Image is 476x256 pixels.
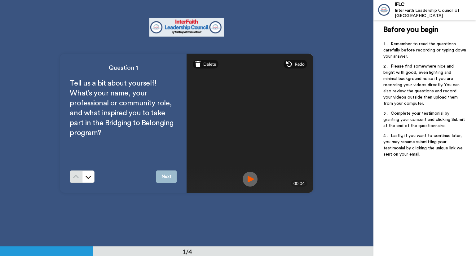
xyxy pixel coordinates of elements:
[395,2,476,7] div: IFLC
[383,134,464,157] span: Lastly, if you want to continue later, you may resume submitting your testimonial by clicking the...
[295,61,305,67] span: Redo
[70,64,177,72] h4: Question 1
[383,64,461,106] span: Please find somewhere nice and bright with good, even lighting and minimal background noise if yo...
[383,26,438,33] span: Before you begin
[172,247,202,256] div: 1/4
[70,80,175,137] span: Tell us a bit about yourself! What’s your name, your professional or community role, and what ins...
[395,8,476,19] div: InterFaith Leadership Council of [GEOGRAPHIC_DATA]
[377,2,392,17] img: Profile Image
[291,180,307,187] div: 00:04
[243,172,258,187] img: ic_record_play.svg
[193,60,218,68] div: Delete
[383,111,466,128] span: Complete your testimonial by granting your consent and clicking Submit at the end of the question...
[284,60,307,68] div: Redo
[383,42,467,59] span: Remember to read the questions carefully before recording or typing down your answer.
[203,61,216,67] span: Delete
[156,170,177,183] button: Next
